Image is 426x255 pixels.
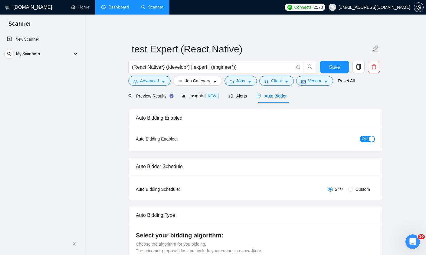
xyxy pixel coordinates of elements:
[136,231,375,240] h4: Select your bidding algorithm:
[271,78,282,84] span: Client
[7,33,77,45] a: New Scanner
[2,48,82,62] li: My Scanners
[333,186,346,193] span: 24/7
[352,61,365,73] button: copy
[257,94,261,98] span: robot
[141,5,163,10] a: searchScanner
[264,79,269,84] span: user
[330,5,335,9] span: user
[353,64,364,70] span: copy
[128,76,171,86] button: settingAdvancedcaret-down
[284,79,289,84] span: caret-down
[304,61,316,73] button: search
[304,64,316,70] span: search
[136,158,375,175] div: Auto Bidder Schedule
[414,5,423,10] span: setting
[224,76,257,86] button: folderJobscaret-down
[228,94,233,98] span: notification
[414,5,424,10] a: setting
[259,76,294,86] button: userClientcaret-down
[371,45,379,53] span: edit
[72,241,78,247] span: double-left
[132,63,293,71] input: Search Freelance Jobs...
[161,79,165,84] span: caret-down
[296,76,333,86] button: idcardVendorcaret-down
[132,41,370,57] input: Scanner name...
[185,78,210,84] span: Job Category
[182,94,186,98] span: area-chart
[257,94,287,98] span: Auto Bidder
[368,64,380,70] span: delete
[136,207,375,224] div: Auto Bidding Type
[173,76,222,86] button: barsJob Categorycaret-down
[228,94,247,98] span: Alerts
[178,79,182,84] span: bars
[418,234,425,239] span: 10
[5,52,14,56] span: search
[4,19,36,32] span: Scanner
[71,5,89,10] a: homeHome
[136,242,262,253] span: Choose the algorithm for you bidding. The price per proposal does not include your connects expen...
[5,3,9,12] img: logo
[169,93,174,99] div: Tooltip anchor
[414,2,424,12] button: setting
[296,65,300,69] span: info-circle
[133,79,138,84] span: setting
[320,61,349,73] button: Save
[247,79,252,84] span: caret-down
[301,79,306,84] span: idcard
[101,5,129,10] a: dashboardDashboard
[2,33,82,45] li: New Scanner
[405,234,420,249] iframe: Intercom live chat
[338,78,355,84] a: Reset All
[136,136,215,142] div: Auto Bidding Enabled:
[213,79,217,84] span: caret-down
[16,48,40,60] span: My Scanners
[324,79,328,84] span: caret-down
[4,49,14,59] button: search
[329,63,340,71] span: Save
[362,136,367,142] span: ON
[308,78,321,84] span: Vendor
[140,78,159,84] span: Advanced
[182,93,218,98] span: Insights
[368,61,380,73] button: delete
[353,186,372,193] span: Custom
[136,109,375,127] div: Auto Bidding Enabled
[314,4,323,11] span: 2578
[236,78,245,84] span: Jobs
[294,4,312,11] span: Connects:
[128,94,172,98] span: Preview Results
[205,93,219,99] span: NEW
[136,186,215,193] div: Auto Bidding Schedule:
[230,79,234,84] span: folder
[128,94,133,98] span: search
[287,5,292,10] img: upwork-logo.png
